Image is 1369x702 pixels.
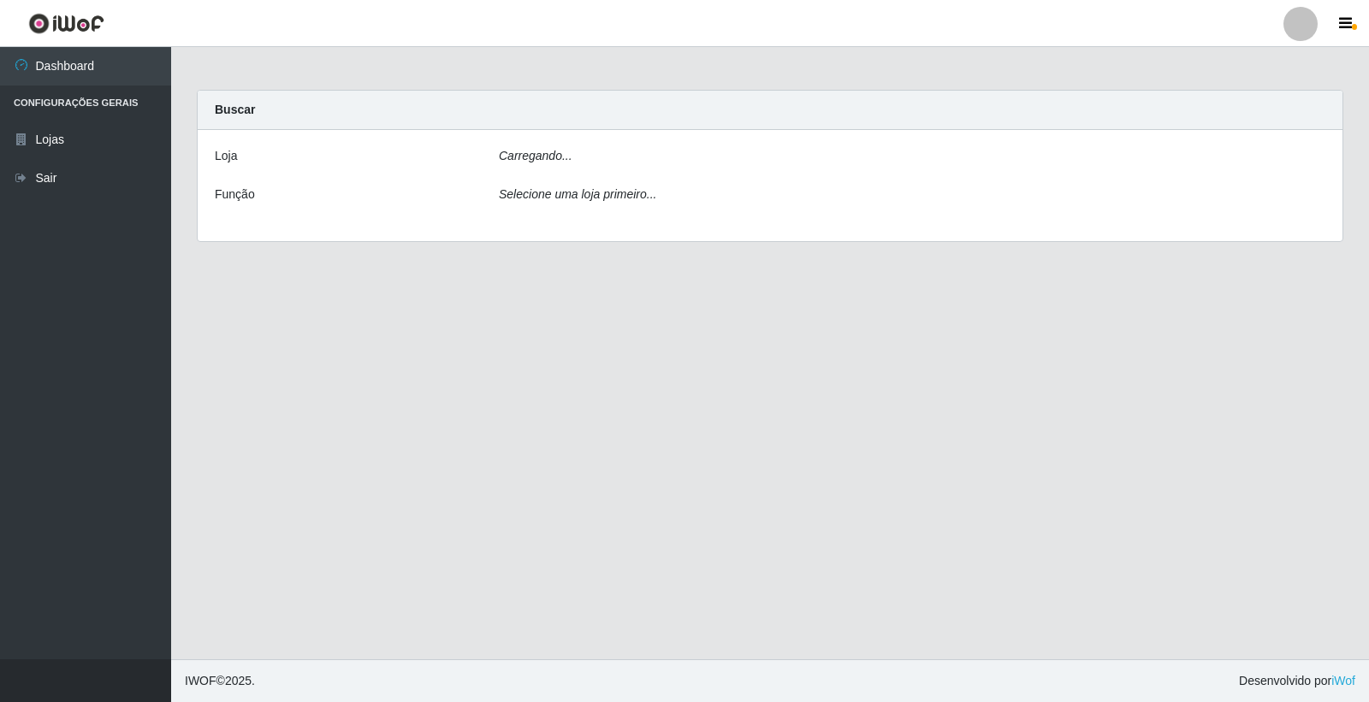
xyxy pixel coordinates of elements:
[185,674,216,687] span: IWOF
[215,186,255,204] label: Função
[1239,672,1355,690] span: Desenvolvido por
[185,672,255,690] span: © 2025 .
[499,149,572,162] i: Carregando...
[1331,674,1355,687] a: iWof
[215,103,255,116] strong: Buscar
[499,187,656,201] i: Selecione uma loja primeiro...
[28,13,104,34] img: CoreUI Logo
[215,147,237,165] label: Loja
